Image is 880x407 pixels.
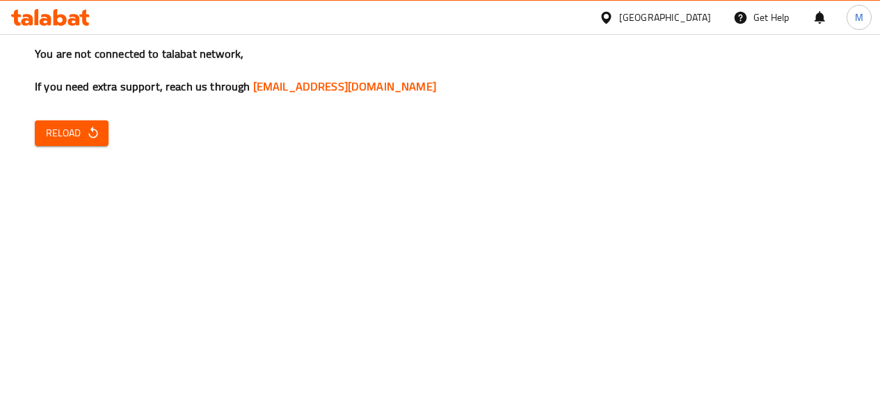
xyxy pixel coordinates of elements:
button: Reload [35,120,109,146]
h3: You are not connected to talabat network, If you need extra support, reach us through [35,46,845,95]
a: [EMAIL_ADDRESS][DOMAIN_NAME] [253,76,436,97]
span: M [855,10,863,25]
div: [GEOGRAPHIC_DATA] [619,10,711,25]
span: Reload [46,125,97,142]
